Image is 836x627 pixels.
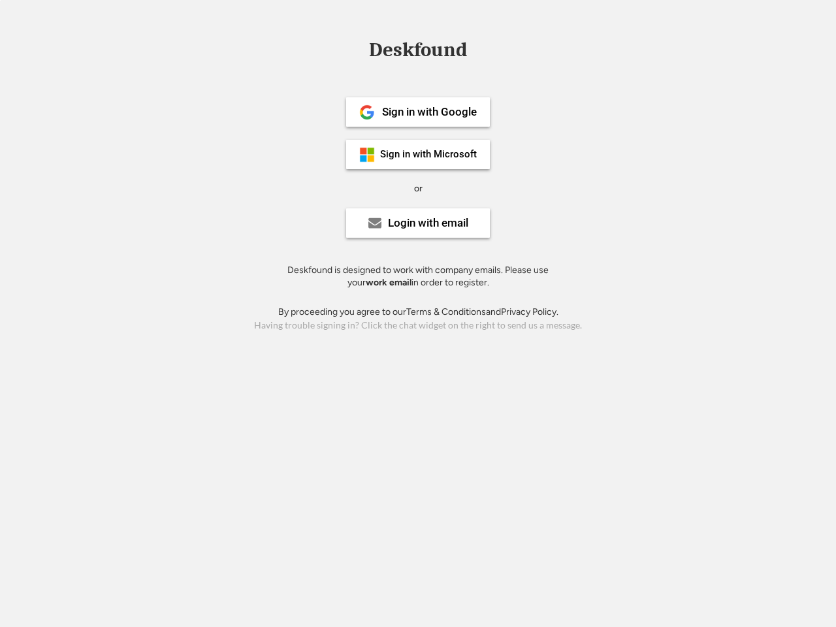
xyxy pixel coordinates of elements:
img: 1024px-Google__G__Logo.svg.png [359,104,375,120]
a: Terms & Conditions [406,306,486,317]
strong: work email [366,277,411,288]
a: Privacy Policy. [501,306,558,317]
img: ms-symbollockup_mssymbol_19.png [359,147,375,163]
div: By proceeding you agree to our and [278,306,558,319]
div: or [414,182,423,195]
div: Deskfound [362,40,474,60]
div: Deskfound is designed to work with company emails. Please use your in order to register. [271,264,565,289]
div: Sign in with Microsoft [380,150,477,159]
div: Sign in with Google [382,106,477,118]
div: Login with email [388,217,468,229]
